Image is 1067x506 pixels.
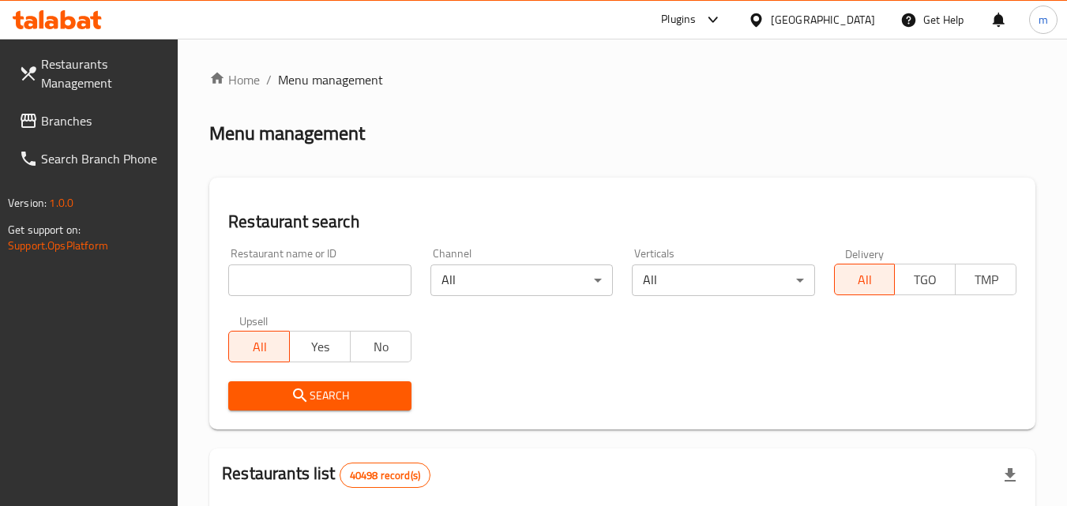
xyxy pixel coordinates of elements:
span: 1.0.0 [49,193,73,213]
h2: Restaurants list [222,462,430,488]
span: All [235,335,284,358]
span: Restaurants Management [41,54,166,92]
label: Upsell [239,315,269,326]
a: Home [209,70,260,89]
span: Search Branch Phone [41,149,166,168]
div: All [430,264,613,296]
span: No [357,335,405,358]
a: Support.OpsPlatform [8,235,108,256]
span: TMP [962,268,1010,291]
span: Branches [41,111,166,130]
span: Yes [296,335,344,358]
h2: Menu management [209,121,365,146]
span: TGO [901,268,949,291]
span: Get support on: [8,219,81,240]
span: Menu management [278,70,383,89]
span: 40498 record(s) [340,468,430,483]
button: TMP [955,264,1016,295]
a: Restaurants Management [6,45,178,102]
span: m [1039,11,1048,28]
button: Yes [289,331,351,362]
span: Version: [8,193,47,213]
a: Branches [6,102,178,140]
button: No [350,331,411,362]
li: / [266,70,272,89]
button: All [228,331,290,362]
div: Export file [991,456,1029,494]
label: Delivery [845,248,885,259]
span: Search [241,386,398,406]
a: Search Branch Phone [6,140,178,178]
div: Plugins [661,10,696,29]
button: TGO [894,264,956,295]
button: All [834,264,896,295]
div: Total records count [340,463,430,488]
div: All [632,264,814,296]
h2: Restaurant search [228,210,1016,234]
nav: breadcrumb [209,70,1035,89]
button: Search [228,381,411,410]
div: [GEOGRAPHIC_DATA] [771,11,875,28]
span: All [841,268,889,291]
input: Search for restaurant name or ID.. [228,264,411,296]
